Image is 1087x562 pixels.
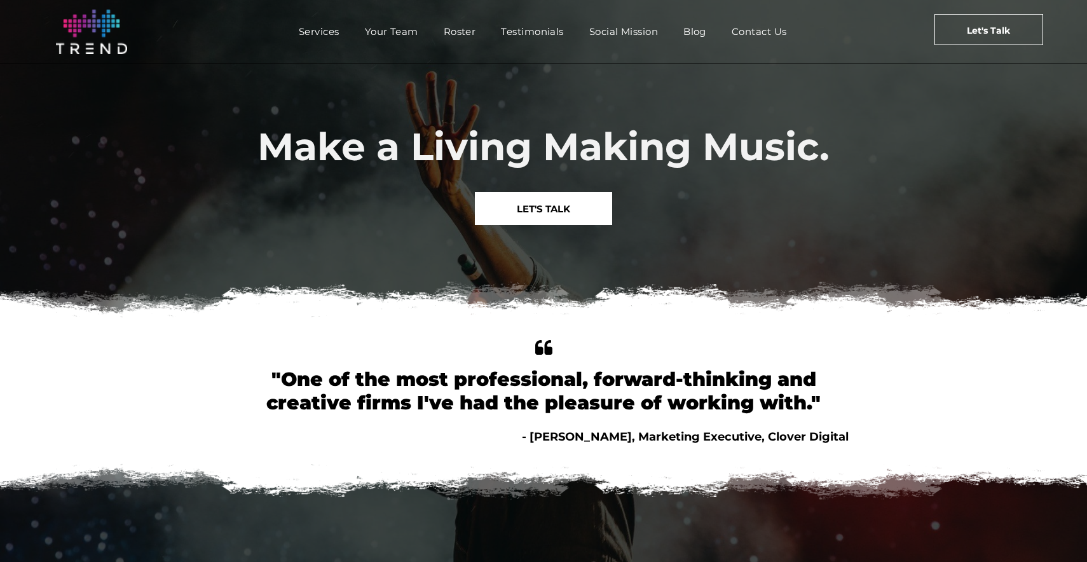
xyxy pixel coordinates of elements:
a: Contact Us [719,22,800,41]
span: LET'S TALK [517,193,570,225]
a: Social Mission [577,22,671,41]
a: Your Team [352,22,431,41]
a: Services [286,22,352,41]
font: "One of the most professional, forward-thinking and creative firms I've had the pleasure of worki... [266,367,821,415]
span: Let's Talk [967,15,1010,46]
span: Make a Living Making Music. [257,123,830,170]
a: Testimonials [488,22,576,41]
a: LET'S TALK [475,192,612,225]
a: Let's Talk [934,14,1043,45]
a: Blog [671,22,719,41]
a: Roster [431,22,489,41]
span: - [PERSON_NAME], Marketing Executive, Clover Digital [522,430,849,444]
img: logo [56,10,127,54]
